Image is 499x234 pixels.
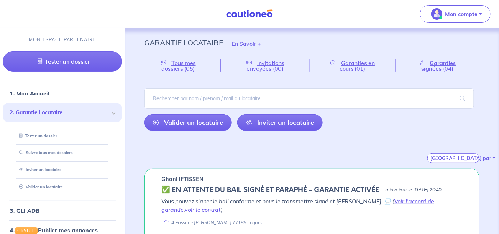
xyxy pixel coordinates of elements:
[144,114,232,131] a: Valider un locataire
[3,86,122,100] div: 1. Mon Accueil
[247,59,284,72] span: Invitations envoyées
[223,9,276,18] img: Cautioneo
[237,114,323,131] a: Inviter un locataire
[185,206,221,213] a: voir le contrat
[16,150,73,155] a: Suivre tous mes dossiers
[10,90,49,97] a: 1. Mon Accueil
[16,167,61,172] a: Inviter un locataire
[431,8,443,20] img: illu_account_valid_menu.svg
[382,187,442,193] p: - mis à jour le [DATE] 20:40
[223,34,270,54] button: En Savoir +
[3,51,122,72] a: Tester un dossier
[3,204,122,218] div: 3. GLI ADB
[29,36,96,43] p: MON ESPACE PARTENAIRE
[161,219,262,226] div: 4 Passage [PERSON_NAME] 77185 Lognes
[161,186,462,194] div: state: CONTRACT-SIGNED, Context: FINISHED,IS-GL-CAUTION
[10,207,39,214] a: 3. GLI ADB
[452,89,474,108] span: search
[144,59,220,72] a: Tous mes dossiers(05)
[427,153,479,163] button: [GEOGRAPHIC_DATA] par
[443,65,453,72] span: (04)
[144,88,474,109] input: Rechercher par nom / prénom / mail du locataire
[396,59,479,72] a: Garanties signées(04)
[16,133,57,138] a: Tester un dossier
[11,147,114,159] div: Suivre tous mes dossiers
[10,109,110,117] span: 2. Garantie Locataire
[161,59,196,72] span: Tous mes dossiers
[161,198,434,213] em: Vous pouvez signer le bail conforme et nous le transmettre signé et [PERSON_NAME]. 📄 ( , )
[11,181,114,193] div: Valider un locataire
[11,164,114,176] div: Inviter un locataire
[355,65,366,72] span: (01)
[11,130,114,142] div: Tester un dossier
[421,59,456,72] span: Garanties signées
[445,10,478,18] p: Mon compte
[420,5,491,23] button: illu_account_valid_menu.svgMon compte
[144,36,223,49] p: Garantie Locataire
[221,59,310,72] a: Invitations envoyées(00)
[3,103,122,122] div: 2. Garantie Locataire
[161,175,204,183] p: Ghani IFTISSEN
[184,65,195,72] span: (05)
[10,227,98,234] a: 4.GRATUITPublier mes annonces
[161,186,379,194] h5: ✅️️️ EN ATTENTE DU BAIL SIGNÉ ET PARAPHÉ - GARANTIE ACTIVÉE
[16,184,63,189] a: Valider un locataire
[310,59,395,72] a: Garanties en cours(01)
[340,59,375,72] span: Garanties en cours
[273,65,283,72] span: (00)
